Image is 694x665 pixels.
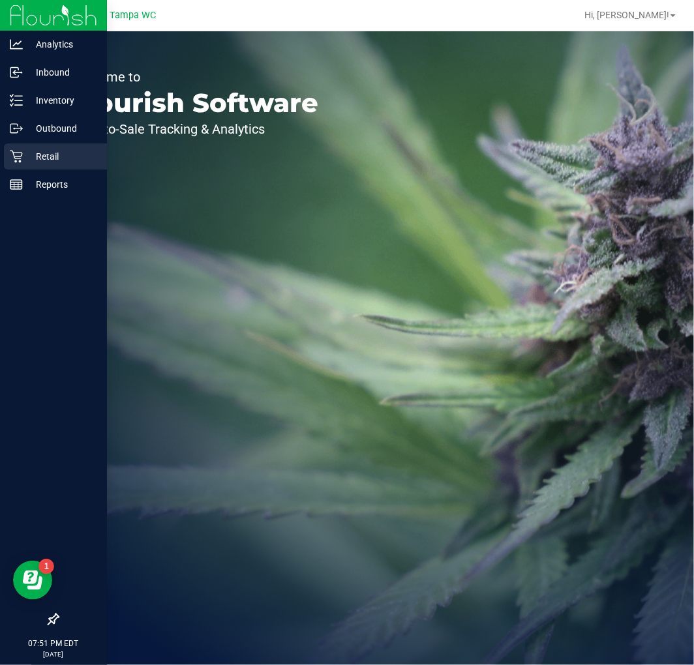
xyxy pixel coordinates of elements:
p: Welcome to [70,70,318,83]
span: Hi, [PERSON_NAME]! [584,10,669,20]
inline-svg: Inbound [10,66,23,79]
p: [DATE] [6,649,101,659]
inline-svg: Outbound [10,122,23,135]
iframe: Resource center unread badge [38,559,54,574]
p: Seed-to-Sale Tracking & Analytics [70,123,318,136]
p: Inbound [23,65,101,80]
span: Tampa WC [110,10,157,21]
inline-svg: Analytics [10,38,23,51]
p: Retail [23,149,101,164]
p: Reports [23,177,101,192]
p: 07:51 PM EDT [6,638,101,649]
inline-svg: Inventory [10,94,23,107]
p: Analytics [23,37,101,52]
p: Flourish Software [70,90,318,116]
p: Outbound [23,121,101,136]
iframe: Resource center [13,561,52,600]
p: Inventory [23,93,101,108]
inline-svg: Retail [10,150,23,163]
inline-svg: Reports [10,178,23,191]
